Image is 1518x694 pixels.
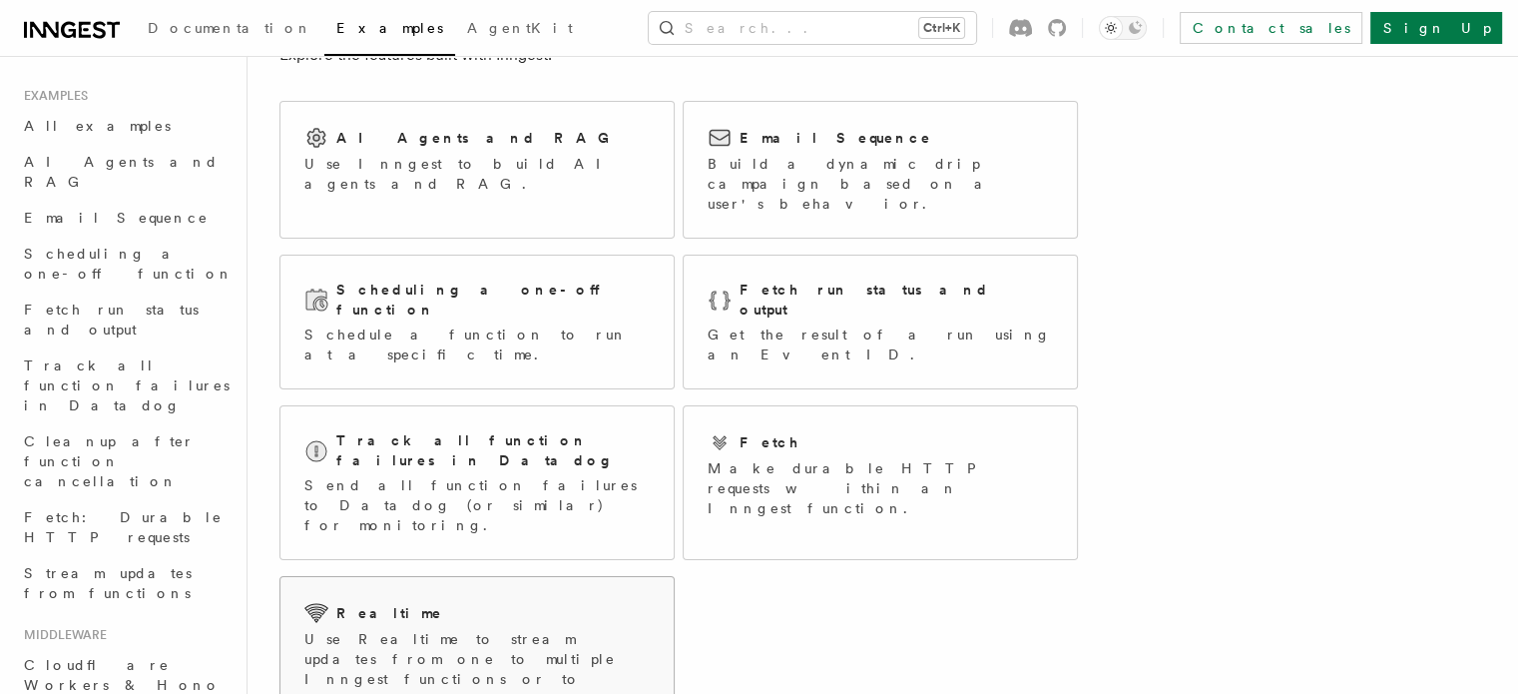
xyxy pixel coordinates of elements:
span: Fetch run status and output [24,302,199,338]
span: AI Agents and RAG [24,154,219,190]
a: Scheduling a one-off function [16,236,235,292]
span: All examples [24,118,171,134]
a: Examples [324,6,455,56]
button: Search...Ctrl+K [649,12,976,44]
span: Email Sequence [24,210,209,226]
p: Schedule a function to run at a specific time. [304,325,650,364]
span: Scheduling a one-off function [24,246,234,282]
span: Fetch: Durable HTTP requests [24,509,223,545]
button: Toggle dark mode [1099,16,1147,40]
a: Fetch run status and outputGet the result of a run using an Event ID. [683,255,1078,389]
a: Contact sales [1180,12,1362,44]
a: Fetch: Durable HTTP requests [16,499,235,555]
span: Examples [16,88,88,104]
span: Examples [336,20,443,36]
span: Stream updates from functions [24,565,192,601]
h2: Email Sequence [740,128,932,148]
h2: Fetch run status and output [740,280,1053,320]
a: AI Agents and RAGUse Inngest to build AI agents and RAG. [279,101,675,239]
p: Build a dynamic drip campaign based on a user's behavior. [708,154,1053,214]
a: AI Agents and RAG [16,144,235,200]
p: Make durable HTTP requests within an Inngest function. [708,458,1053,518]
span: Track all function failures in Datadog [24,357,230,413]
kbd: Ctrl+K [919,18,964,38]
a: All examples [16,108,235,144]
p: Send all function failures to Datadog (or similar) for monitoring. [304,475,650,535]
a: Cleanup after function cancellation [16,423,235,499]
h2: Track all function failures in Datadog [336,430,650,470]
p: Get the result of a run using an Event ID. [708,325,1053,364]
span: Documentation [148,20,312,36]
p: Use Inngest to build AI agents and RAG. [304,154,650,194]
h2: Scheduling a one-off function [336,280,650,320]
a: Sign Up [1370,12,1502,44]
span: Middleware [16,627,107,643]
a: Stream updates from functions [16,555,235,611]
a: Track all function failures in Datadog [16,347,235,423]
a: Email SequenceBuild a dynamic drip campaign based on a user's behavior. [683,101,1078,239]
a: Documentation [136,6,324,54]
a: Email Sequence [16,200,235,236]
h2: Fetch [740,432,800,452]
a: Scheduling a one-off functionSchedule a function to run at a specific time. [279,255,675,389]
span: AgentKit [467,20,573,36]
a: AgentKit [455,6,585,54]
span: Cleanup after function cancellation [24,433,195,489]
h2: AI Agents and RAG [336,128,620,148]
h2: Realtime [336,603,443,623]
a: Track all function failures in DatadogSend all function failures to Datadog (or similar) for moni... [279,405,675,560]
a: Fetch run status and output [16,292,235,347]
a: FetchMake durable HTTP requests within an Inngest function. [683,405,1078,560]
